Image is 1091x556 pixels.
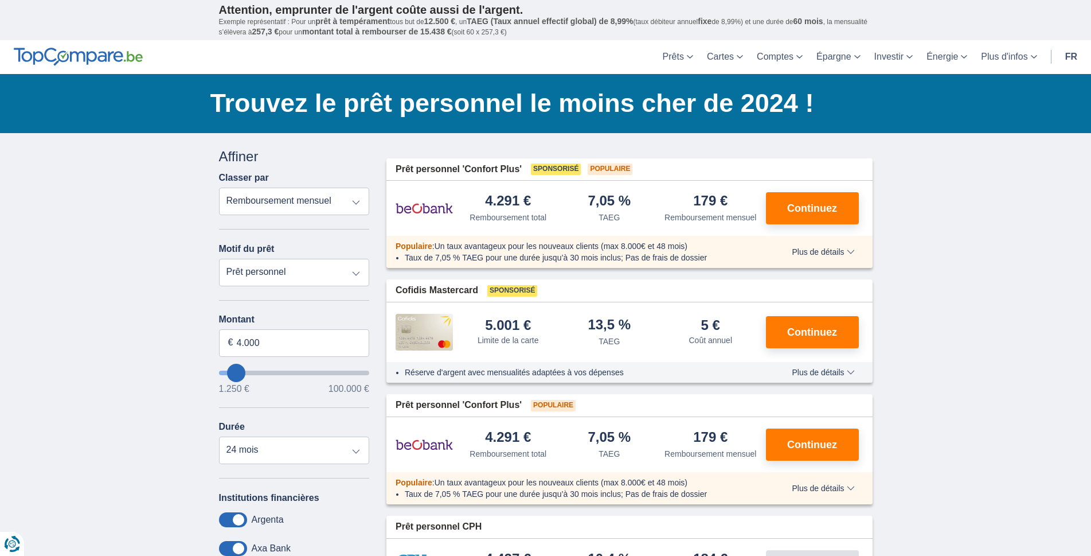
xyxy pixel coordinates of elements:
div: 7,05 % [588,194,631,209]
button: Continuez [766,192,859,224]
a: Comptes [750,40,810,74]
p: Attention, emprunter de l'argent coûte aussi de l'argent. [219,3,873,17]
span: Un taux avantageux pour les nouveaux clients (max 8.000€ et 48 mois) [435,242,687,251]
a: Plus d'infos [974,40,1043,74]
span: TAEG (Taux annuel effectif global) de 8,99% [467,17,633,26]
label: Motif du prêt [219,244,275,254]
span: Prêt personnel CPH [396,520,482,534]
div: 5 € [701,318,720,332]
span: Populaire [588,164,632,175]
li: Taux de 7,05 % TAEG pour une durée jusqu’à 30 mois inclus; Pas de frais de dossier [405,488,758,500]
span: Populaire [531,400,576,411]
div: Remboursement total [470,448,546,460]
span: 257,3 € [252,27,279,36]
div: 5.001 € [485,318,531,332]
div: Remboursement mensuel [664,212,756,223]
span: Prêt personnel 'Confort Plus' [396,399,522,412]
img: pret personnel Cofidis CC [396,314,453,351]
span: Sponsorisé [531,164,581,175]
div: Remboursement total [470,212,546,223]
span: Populaire [396,478,432,487]
label: Montant [219,314,370,325]
span: 1.250 € [219,384,249,394]
div: 7,05 % [588,430,631,446]
span: Continuez [787,440,837,450]
a: Prêts [656,40,700,74]
div: 179 € [693,430,728,446]
span: fixe [698,17,711,26]
span: prêt à tempérament [315,17,390,26]
span: Populaire [396,242,432,251]
label: Institutions financières [219,493,319,503]
label: Argenta [252,515,284,525]
span: montant total à rembourser de 15.438 € [302,27,452,36]
div: : [386,240,768,252]
div: TAEG [599,448,620,460]
input: wantToBorrow [219,371,370,375]
a: fr [1058,40,1084,74]
button: Continuez [766,429,859,461]
span: Continuez [787,327,837,337]
span: Continuez [787,203,837,213]
a: Cartes [700,40,750,74]
span: Un taux avantageux pour les nouveaux clients (max 8.000€ et 48 mois) [435,478,687,487]
span: 100.000 € [329,384,369,394]
button: Plus de détails [783,247,863,256]
div: 4.291 € [485,430,531,446]
button: Continuez [766,316,859,348]
div: 13,5 % [588,318,631,333]
div: TAEG [599,212,620,223]
li: Taux de 7,05 % TAEG pour une durée jusqu’à 30 mois inclus; Pas de frais de dossier [405,252,758,263]
div: Remboursement mensuel [664,448,756,460]
div: 4.291 € [485,194,531,209]
button: Plus de détails [783,368,863,377]
img: pret personnel Beobank [396,430,453,459]
div: Limite de la carte [478,335,539,346]
img: TopCompare [14,48,143,66]
label: Axa Bank [252,543,291,554]
span: Sponsorisé [487,285,537,297]
span: € [228,336,233,349]
div: TAEG [599,336,620,347]
a: Investir [867,40,920,74]
p: Exemple représentatif : Pour un tous but de , un (taux débiteur annuel de 8,99%) et une durée de ... [219,17,873,37]
span: Prêt personnel 'Confort Plus' [396,163,522,176]
label: Classer par [219,173,269,183]
div: Coût annuel [689,335,732,346]
h1: Trouvez le prêt personnel le moins cher de 2024 ! [210,85,873,121]
a: Énergie [920,40,974,74]
span: 60 mois [793,17,823,26]
div: Affiner [219,147,370,166]
li: Réserve d'argent avec mensualités adaptées à vos dépenses [405,367,758,378]
span: 12.500 € [424,17,456,26]
span: Plus de détails [792,248,854,256]
button: Plus de détails [783,484,863,493]
img: pret personnel Beobank [396,194,453,223]
span: Plus de détails [792,368,854,376]
label: Durée [219,422,245,432]
span: Plus de détails [792,484,854,492]
a: Épargne [810,40,867,74]
div: 179 € [693,194,728,209]
div: : [386,477,768,488]
span: Cofidis Mastercard [396,284,478,297]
